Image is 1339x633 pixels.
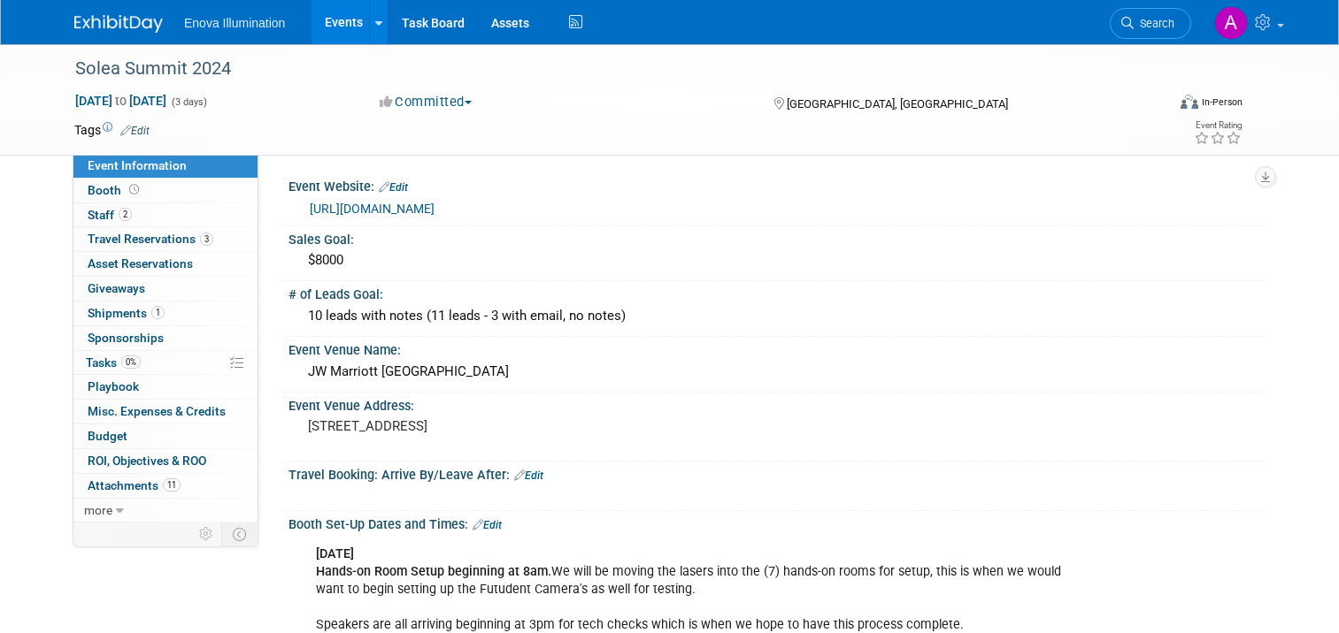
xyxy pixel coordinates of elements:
[1181,95,1198,109] img: Format-Inperson.png
[222,522,258,545] td: Toggle Event Tabs
[289,511,1265,534] div: Booth Set-Up Dates and Times:
[163,478,181,492] span: 11
[73,400,258,423] a: Misc. Expenses & Credits
[73,449,258,473] a: ROI, Objectives & ROO
[1201,95,1243,109] div: In-Person
[73,179,258,202] a: Booth
[1194,121,1242,130] div: Event Rating
[289,337,1265,359] div: Event Venue Name:
[74,121,150,139] td: Tags
[514,469,543,482] a: Edit
[289,226,1265,248] div: Sales Goal:
[73,277,258,301] a: Giveaways
[88,208,132,222] span: Staff
[88,158,187,172] span: Event Information
[1070,92,1243,118] div: Event Format
[73,203,258,227] a: Staff2
[302,247,1251,274] div: $8000
[316,546,354,561] b: [DATE]
[302,358,1251,385] div: JW Marriott [GEOGRAPHIC_DATA]
[73,252,258,276] a: Asset Reservations
[73,351,258,375] a: Tasks0%
[289,173,1265,196] div: Event Website:
[74,93,167,109] span: [DATE] [DATE]
[88,454,206,468] span: ROI, Objectives & ROO
[112,94,129,108] span: to
[473,519,502,531] a: Edit
[73,424,258,448] a: Budget
[88,256,193,271] span: Asset Reservations
[126,183,142,196] span: Booth not reserved yet
[191,522,222,545] td: Personalize Event Tab Strip
[88,281,145,295] span: Giveaways
[88,478,181,492] span: Attachments
[289,281,1265,303] div: # of Leads Goal:
[88,379,139,393] span: Playbook
[1110,8,1191,39] a: Search
[379,181,408,194] a: Edit
[73,227,258,251] a: Travel Reservations3
[73,474,258,498] a: Attachments11
[310,202,435,216] a: [URL][DOMAIN_NAME]
[88,183,142,197] span: Booth
[74,15,163,33] img: ExhibitDay
[308,418,676,434] pre: [STREET_ADDRESS]
[73,499,258,522] a: more
[1134,17,1174,30] span: Search
[120,125,150,137] a: Edit
[170,96,207,108] span: (3 days)
[88,404,226,418] span: Misc. Expenses & Credits
[88,306,165,320] span: Shipments
[119,208,132,221] span: 2
[184,16,285,30] span: Enova Illumination
[316,564,551,579] b: Hands-on Room Setup beginning at 8am.
[151,306,165,319] span: 1
[289,461,1265,484] div: Travel Booking: Arrive By/Leave After:
[88,429,127,443] span: Budget
[1214,6,1248,40] img: Andrea Miller
[86,355,141,370] span: Tasks
[200,233,213,246] span: 3
[373,93,479,111] button: Committed
[289,393,1265,415] div: Event Venue Address:
[73,375,258,399] a: Playbook
[787,97,1008,111] span: [GEOGRAPHIC_DATA], [GEOGRAPHIC_DATA]
[73,326,258,350] a: Sponsorships
[88,232,213,246] span: Travel Reservations
[121,355,141,369] span: 0%
[88,331,164,345] span: Sponsorships
[84,503,112,517] span: more
[73,154,258,178] a: Event Information
[302,302,1251,330] div: 10 leads with notes (11 leads - 3 with email, no notes)
[69,53,1143,85] div: Solea Summit 2024
[73,301,258,325] a: Shipments1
